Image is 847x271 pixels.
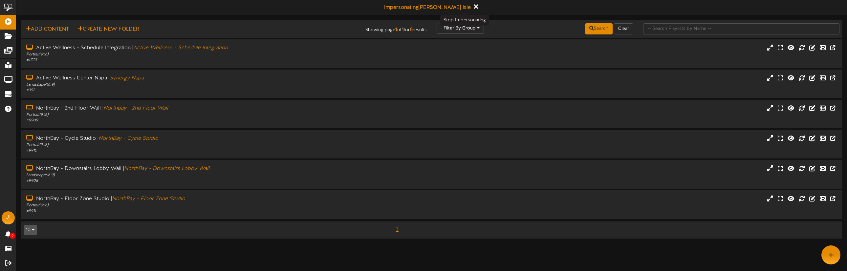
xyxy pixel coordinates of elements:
[112,196,185,202] i: NorthBay - Floor Zone Studio
[585,23,613,34] button: Search
[110,75,144,81] i: Synergy Napa
[26,52,358,57] div: Portrait ( 9:16 )
[614,23,633,34] button: Clear
[643,23,840,34] input: -- Search Playlists by Name --
[26,165,358,173] div: NorthBay - Downstairs Lobby Wall |
[2,211,15,224] div: JI
[10,233,15,239] span: 0
[26,88,358,93] div: # 392
[26,57,358,63] div: # 11223
[402,27,404,33] strong: 1
[395,226,400,233] span: 1
[103,105,168,111] i: NorthBay - 2nd Floor Wall
[26,208,358,214] div: # 9911
[98,135,158,141] i: NorthBay - Cycle Studio
[26,44,358,52] div: Active Wellness - Schedule Integration |
[24,225,37,235] button: 10
[124,166,209,172] i: NorthBay - Downstairs Lobby Wall
[26,178,358,184] div: # 9908
[26,105,358,112] div: NorthBay - 2nd Floor Wall |
[26,135,358,142] div: NorthBay - Cycle Studio |
[26,173,358,178] div: Landscape ( 16:9 )
[26,118,358,123] div: # 9909
[76,25,141,33] button: Create New Folder
[26,148,358,154] div: # 9910
[26,82,358,88] div: Landscape ( 16:9 )
[294,23,432,34] div: Showing page of for results
[437,23,484,34] button: Filter By Group
[26,142,358,148] div: Portrait ( 9:16 )
[410,27,413,33] strong: 6
[26,74,358,82] div: Active Wellness Center Napa |
[26,112,358,118] div: Portrait ( 9:16 )
[24,25,71,33] button: Add Content
[395,27,397,33] strong: 1
[26,195,358,203] div: NorthBay - Floor Zone Studio |
[133,45,228,51] i: Active Wellness - Schedule Integration
[26,203,358,208] div: Portrait ( 9:16 )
